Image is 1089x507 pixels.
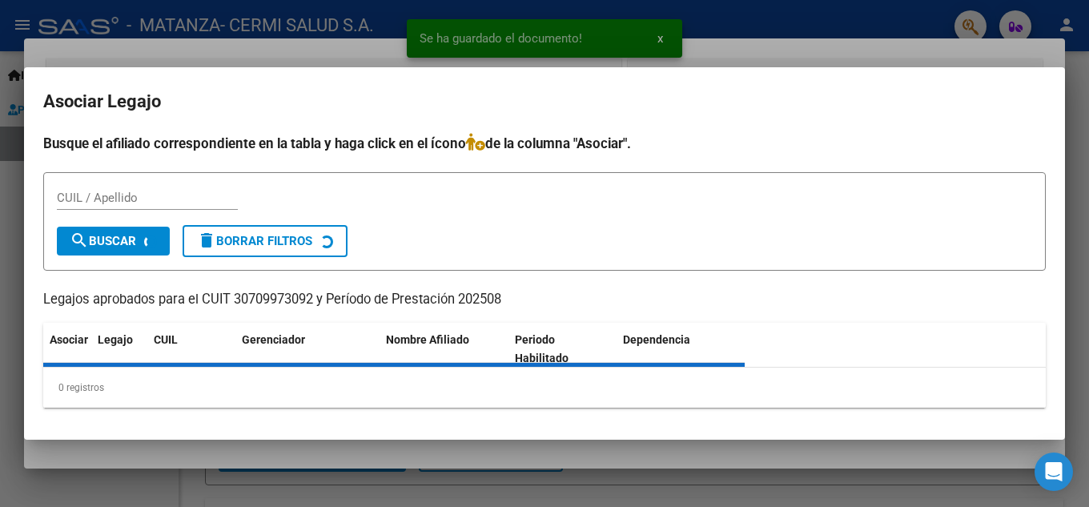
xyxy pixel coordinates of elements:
[1035,453,1073,491] div: Open Intercom Messenger
[43,133,1046,154] h4: Busque el afiliado correspondiente en la tabla y haga click en el ícono de la columna "Asociar".
[380,323,508,376] datatable-header-cell: Nombre Afiliado
[235,323,380,376] datatable-header-cell: Gerenciador
[91,323,147,376] datatable-header-cell: Legajo
[154,333,178,346] span: CUIL
[43,323,91,376] datatable-header-cell: Asociar
[57,227,170,256] button: Buscar
[50,333,88,346] span: Asociar
[386,333,469,346] span: Nombre Afiliado
[197,234,312,248] span: Borrar Filtros
[197,231,216,250] mat-icon: delete
[183,225,348,257] button: Borrar Filtros
[617,323,745,376] datatable-header-cell: Dependencia
[98,333,133,346] span: Legajo
[43,87,1046,117] h2: Asociar Legajo
[508,323,617,376] datatable-header-cell: Periodo Habilitado
[242,333,305,346] span: Gerenciador
[147,323,235,376] datatable-header-cell: CUIL
[43,290,1046,310] p: Legajos aprobados para el CUIT 30709973092 y Período de Prestación 202508
[70,234,136,248] span: Buscar
[43,368,1046,408] div: 0 registros
[70,231,89,250] mat-icon: search
[623,333,690,346] span: Dependencia
[515,333,569,364] span: Periodo Habilitado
